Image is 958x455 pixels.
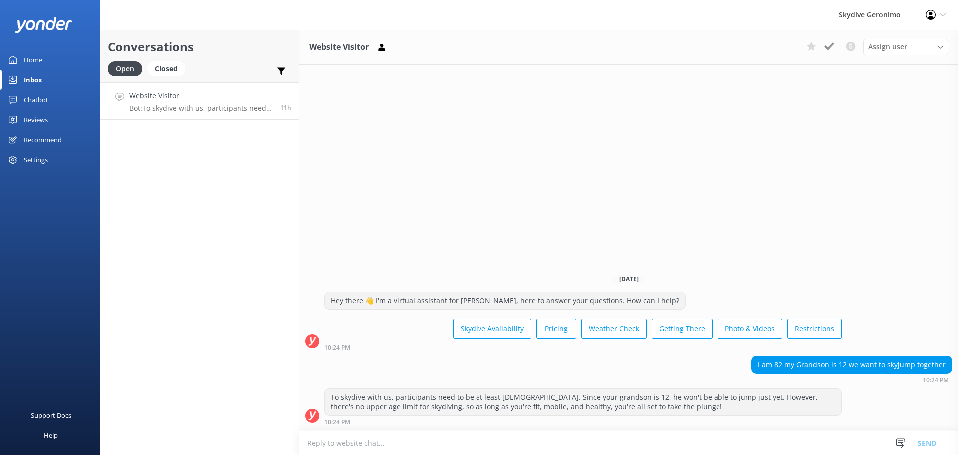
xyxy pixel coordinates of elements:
[752,356,952,373] div: I am 82 my Grandson is 12 we want to skyjump together
[100,82,299,120] a: Website VisitorBot:To skydive with us, participants need to be at least [DEMOGRAPHIC_DATA]. Since...
[309,41,369,54] h3: Website Visitor
[325,292,685,309] div: Hey there 👋 I'm a virtual assistant for [PERSON_NAME], here to answer your questions. How can I h...
[324,418,842,425] div: Oct 01 2025 10:24pm (UTC +08:00) Australia/Perth
[324,345,350,351] strong: 10:24 PM
[868,41,907,52] span: Assign user
[324,419,350,425] strong: 10:24 PM
[24,110,48,130] div: Reviews
[129,104,273,113] p: Bot: To skydive with us, participants need to be at least [DEMOGRAPHIC_DATA]. Since your grandson...
[453,319,531,339] button: Skydive Availability
[24,50,42,70] div: Home
[863,39,948,55] div: Assign User
[325,389,841,415] div: To skydive with us, participants need to be at least [DEMOGRAPHIC_DATA]. Since your grandson is 1...
[108,63,147,74] a: Open
[24,70,42,90] div: Inbox
[24,150,48,170] div: Settings
[536,319,576,339] button: Pricing
[923,377,949,383] strong: 10:24 PM
[324,344,842,351] div: Oct 01 2025 10:24pm (UTC +08:00) Australia/Perth
[613,275,645,283] span: [DATE]
[787,319,842,339] button: Restrictions
[718,319,782,339] button: Photo & Videos
[751,376,952,383] div: Oct 01 2025 10:24pm (UTC +08:00) Australia/Perth
[129,90,273,101] h4: Website Visitor
[24,130,62,150] div: Recommend
[581,319,647,339] button: Weather Check
[24,90,48,110] div: Chatbot
[15,17,72,33] img: yonder-white-logo.png
[108,61,142,76] div: Open
[44,425,58,445] div: Help
[31,405,71,425] div: Support Docs
[652,319,713,339] button: Getting There
[280,103,291,112] span: Oct 01 2025 10:24pm (UTC +08:00) Australia/Perth
[108,37,291,56] h2: Conversations
[147,61,185,76] div: Closed
[147,63,190,74] a: Closed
